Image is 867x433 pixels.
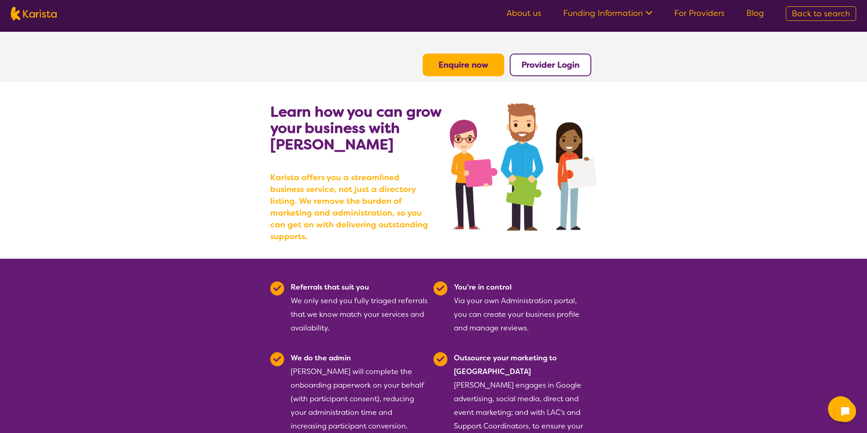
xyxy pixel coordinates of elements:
[291,353,351,363] b: We do the admin
[454,353,557,376] b: Outsource your marketing to [GEOGRAPHIC_DATA]
[11,7,57,20] img: Karista logo
[270,172,433,242] b: Karista offers you a streamlined business service, not just a directory listing. We remove the bu...
[792,8,850,19] span: Back to search
[438,59,488,70] a: Enquire now
[521,59,580,70] a: Provider Login
[786,6,856,21] a: Back to search
[507,8,541,19] a: About us
[423,54,504,76] button: Enquire now
[270,352,284,366] img: Tick
[454,280,591,335] div: Via your own Administration portal, you can create your business profile and manage reviews.
[270,102,441,154] b: Learn how you can grow your business with [PERSON_NAME]
[674,8,725,19] a: For Providers
[291,280,428,335] div: We only send you fully triaged referrals that we know match your services and availability.
[510,54,591,76] button: Provider Login
[454,282,511,292] b: You're in control
[746,8,764,19] a: Blog
[450,103,597,231] img: grow your business with Karista
[828,396,853,422] button: Channel Menu
[270,281,284,295] img: Tick
[291,282,369,292] b: Referrals that suit you
[563,8,653,19] a: Funding Information
[433,281,448,295] img: Tick
[433,352,448,366] img: Tick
